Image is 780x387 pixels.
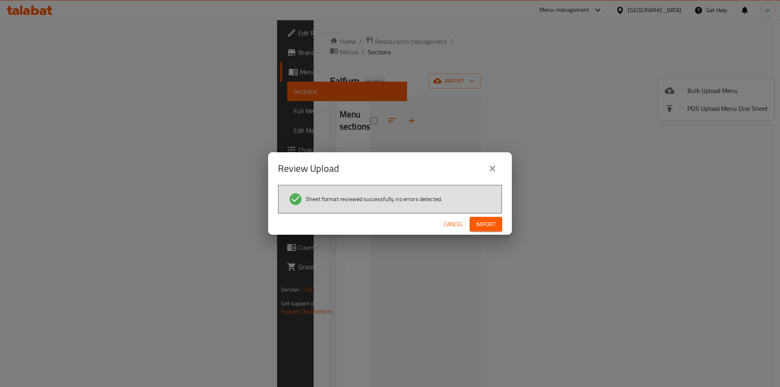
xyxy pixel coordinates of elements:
[444,219,463,229] span: Cancel
[476,219,496,229] span: Import
[440,217,466,232] button: Cancel
[278,162,339,175] h2: Review Upload
[470,217,502,232] button: Import
[306,195,442,203] span: Sheet format reviewed successfully, no errors detected.
[483,159,502,178] button: close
